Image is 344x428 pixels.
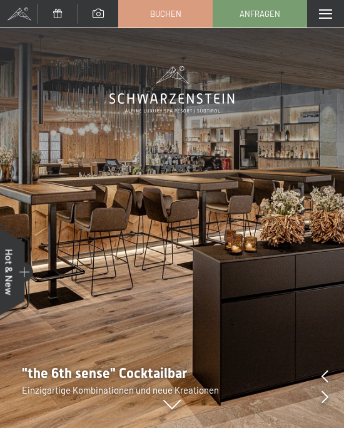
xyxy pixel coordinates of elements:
[213,1,306,27] a: Anfragen
[119,1,212,27] a: Buchen
[150,8,181,19] span: Buchen
[22,366,187,381] span: "the 6th sense" Cocktailbar
[22,384,219,396] span: Einzigartige Kombinationen und neue Kreationen
[240,8,280,19] span: Anfragen
[4,249,16,295] span: Hot & New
